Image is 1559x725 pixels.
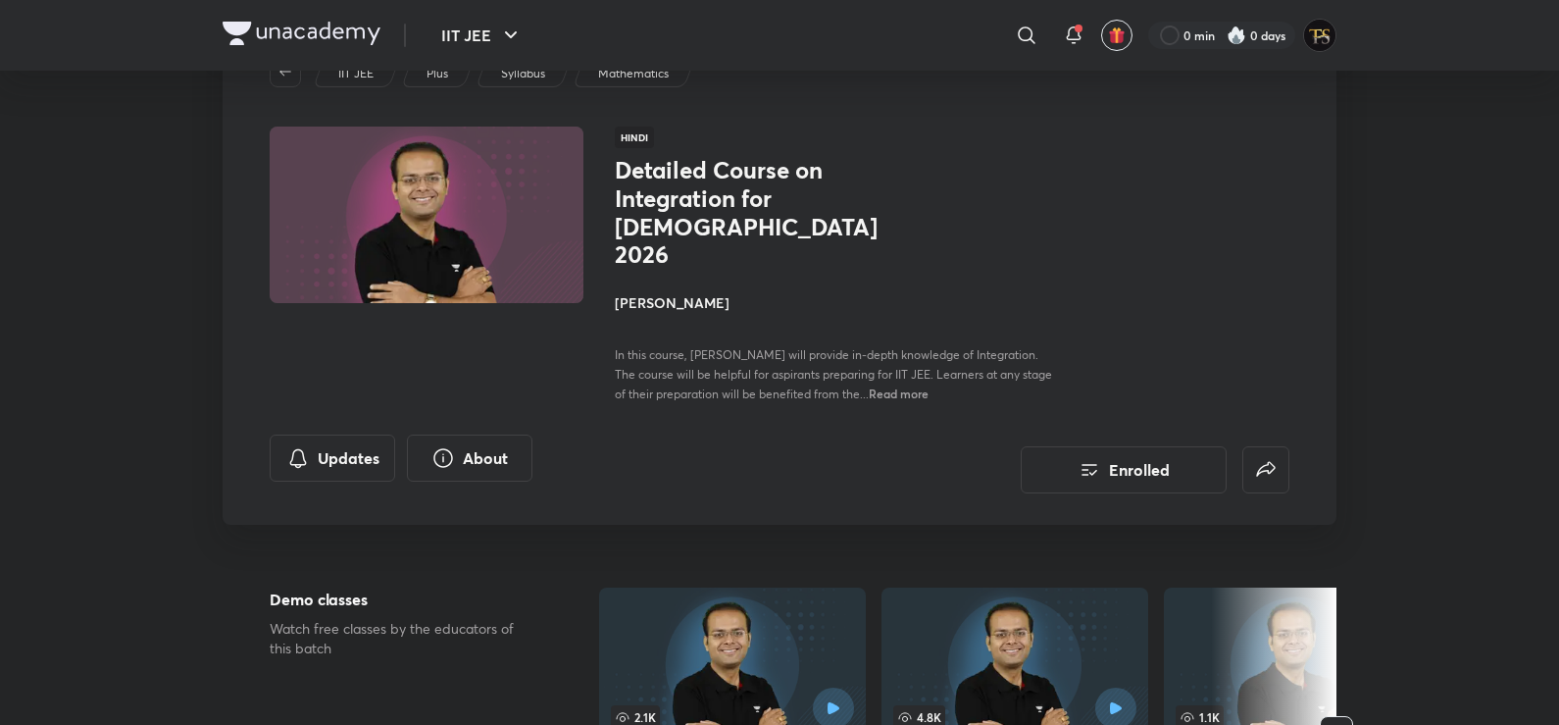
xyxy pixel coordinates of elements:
[267,125,586,305] img: Thumbnail
[1108,26,1126,44] img: avatar
[615,156,935,269] h1: Detailed Course on Integration for [DEMOGRAPHIC_DATA] 2026
[1242,446,1289,493] button: false
[270,588,536,611] h5: Demo classes
[223,22,380,45] img: Company Logo
[498,65,549,82] a: Syllabus
[615,292,1054,313] h4: [PERSON_NAME]
[1227,26,1246,45] img: streak
[335,65,377,82] a: IIT JEE
[270,435,395,482] button: Updates
[1021,446,1227,493] button: Enrolled
[869,386,929,401] span: Read more
[407,435,532,482] button: About
[338,65,374,82] p: IIT JEE
[223,22,380,50] a: Company Logo
[595,65,673,82] a: Mathematics
[615,347,1052,401] span: In this course, [PERSON_NAME] will provide in-depth knowledge of Integration. The course will be ...
[598,65,669,82] p: Mathematics
[501,65,545,82] p: Syllabus
[424,65,452,82] a: Plus
[615,127,654,148] span: Hindi
[429,16,534,55] button: IIT JEE
[270,619,536,658] p: Watch free classes by the educators of this batch
[1101,20,1132,51] button: avatar
[427,65,448,82] p: Plus
[1303,19,1336,52] img: Tanishq Sahu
